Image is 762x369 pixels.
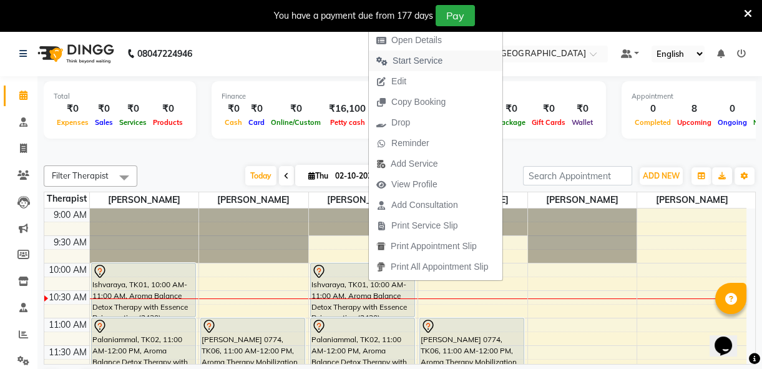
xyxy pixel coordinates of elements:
[92,118,116,127] span: Sales
[46,291,89,304] div: 10:30 AM
[391,116,410,129] span: Drop
[46,318,89,332] div: 11:00 AM
[137,36,192,71] b: 08047224946
[268,102,324,116] div: ₹0
[116,102,150,116] div: ₹0
[494,118,529,127] span: Package
[46,346,89,359] div: 11:30 AM
[51,209,89,222] div: 9:00 AM
[150,102,186,116] div: ₹0
[640,167,683,185] button: ADD NEW
[331,167,394,185] input: 2025-10-02
[391,199,458,212] span: Add Consultation
[376,262,386,272] img: printall.png
[44,192,89,205] div: Therapist
[715,118,750,127] span: Ongoing
[51,236,89,249] div: 9:30 AM
[245,102,268,116] div: ₹0
[222,118,245,127] span: Cash
[90,192,199,208] span: [PERSON_NAME]
[327,118,368,127] span: Petty cash
[529,118,569,127] span: Gift Cards
[305,171,331,180] span: Thu
[54,102,92,116] div: ₹0
[376,242,386,251] img: printapt.png
[199,192,308,208] span: [PERSON_NAME]
[391,96,446,109] span: Copy Booking
[391,178,437,191] span: View Profile
[324,102,371,116] div: ₹16,100
[376,159,386,169] img: add-service.png
[54,118,92,127] span: Expenses
[715,102,750,116] div: 0
[245,118,268,127] span: Card
[710,319,750,357] iframe: chat widget
[529,102,569,116] div: ₹0
[391,260,488,273] span: Print All Appointment Slip
[32,36,117,71] img: logo
[245,166,276,185] span: Today
[674,118,715,127] span: Upcoming
[46,263,89,277] div: 10:00 AM
[309,192,418,208] span: [PERSON_NAME]
[637,192,746,208] span: [PERSON_NAME]
[494,102,529,116] div: ₹0
[632,102,674,116] div: 0
[523,166,632,185] input: Search Appointment
[268,118,324,127] span: Online/Custom
[528,192,637,208] span: [PERSON_NAME]
[222,102,245,116] div: ₹0
[391,34,442,47] span: Open Details
[391,75,406,88] span: Edit
[52,170,109,180] span: Filter Therapist
[393,54,442,67] span: Start Service
[222,91,393,102] div: Finance
[391,240,477,253] span: Print Appointment Slip
[674,102,715,116] div: 8
[54,91,186,102] div: Total
[311,263,414,317] div: Ishvaraya, TK01, 10:00 AM-11:00 AM, Aroma Balance Detox Therapy with Essence Rejuvenation (2430),...
[569,102,596,116] div: ₹0
[428,91,596,102] div: Redemption
[643,171,680,180] span: ADD NEW
[150,118,186,127] span: Products
[116,118,150,127] span: Services
[569,118,596,127] span: Wallet
[391,137,429,150] span: Reminder
[274,9,433,22] div: You have a payment due from 177 days
[92,102,116,116] div: ₹0
[632,118,674,127] span: Completed
[436,5,475,26] button: Pay
[92,263,195,317] div: Ishvaraya, TK01, 10:00 AM-11:00 AM, Aroma Balance Detox Therapy with Essence Rejuvenation (2430),...
[391,157,437,170] span: Add Service
[391,219,458,232] span: Print Service Slip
